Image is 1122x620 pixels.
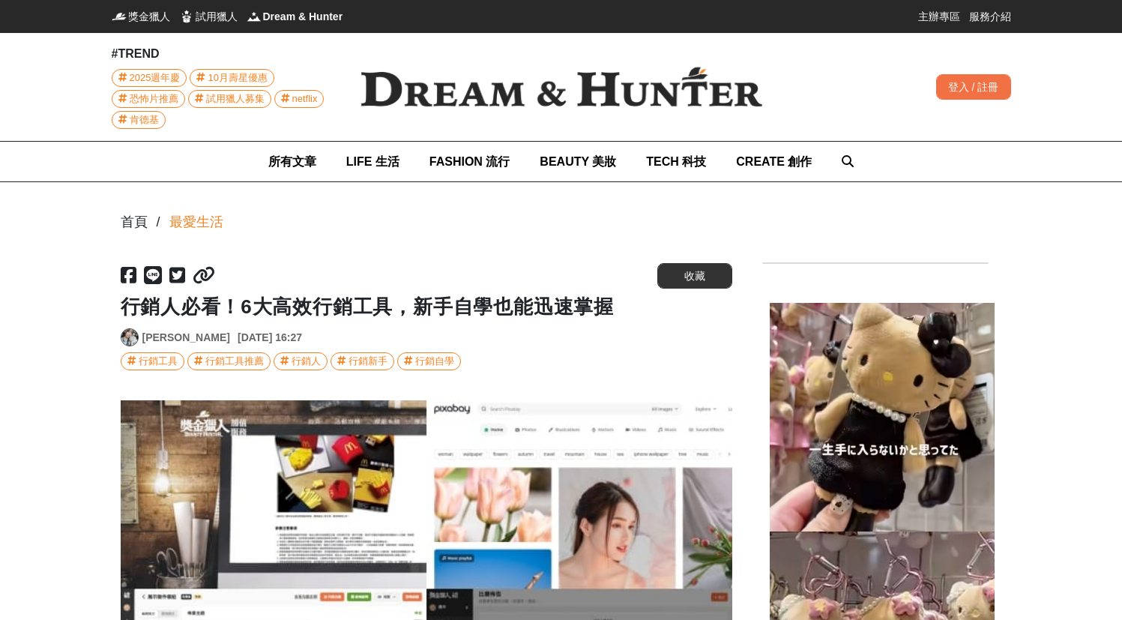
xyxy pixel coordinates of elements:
a: 行銷工具 [121,352,184,370]
a: netflix [274,90,325,108]
a: Avatar [121,328,139,346]
div: 行銷自學 [415,353,454,370]
div: 行銷工具 [139,353,178,370]
img: Dream & Hunter [337,43,786,131]
a: BEAUTY 美妝 [540,142,616,181]
span: 所有文章 [268,155,316,168]
span: 獎金獵人 [128,9,170,24]
span: 恐怖片推薦 [130,91,178,107]
button: 收藏 [657,263,732,289]
span: LIFE 生活 [346,155,399,168]
a: 服務介紹 [969,9,1011,24]
span: FASHION 流行 [429,155,510,168]
div: 行銷工具推薦 [205,353,264,370]
a: 行銷新手 [331,352,394,370]
a: 2025週年慶 [112,69,187,87]
span: netflix [292,91,318,107]
a: 10月壽星優惠 [190,69,274,87]
a: FASHION 流行 [429,142,510,181]
div: [DATE] 16:27 [238,330,302,346]
div: 登入 / 註冊 [936,74,1011,100]
a: [PERSON_NAME] [142,330,230,346]
a: 恐怖片推薦 [112,90,185,108]
img: Avatar [121,329,138,346]
a: TECH 科技 [646,142,706,181]
a: 獎金獵人獎金獵人 [112,9,170,24]
img: 試用獵人 [179,9,194,24]
a: 行銷工具推薦 [187,352,271,370]
a: Dream & HunterDream & Hunter [247,9,343,24]
div: 首頁 [121,212,148,232]
span: BEAUTY 美妝 [540,155,616,168]
span: 試用獵人 [196,9,238,24]
span: 10月壽星優惠 [208,70,267,86]
div: / [157,212,160,232]
a: 最愛生活 [169,212,223,232]
span: Dream & Hunter [263,9,343,24]
span: TECH 科技 [646,155,706,168]
img: 獎金獵人 [112,9,127,24]
div: #TREND [112,45,337,63]
span: 2025週年慶 [130,70,181,86]
a: CREATE 創作 [736,142,812,181]
a: 試用獵人試用獵人 [179,9,238,24]
span: CREATE 創作 [736,155,812,168]
span: 肯德基 [130,112,159,128]
a: 肯德基 [112,111,166,129]
h1: 行銷人必看！6大高效行銷工具，新手自學也能迅速掌握 [121,295,732,319]
a: 試用獵人募集 [188,90,271,108]
div: 行銷新手 [349,353,387,370]
a: 行銷自學 [397,352,461,370]
a: 主辦專區 [918,9,960,24]
a: 行銷人 [274,352,328,370]
span: 試用獵人募集 [206,91,265,107]
img: Dream & Hunter [247,9,262,24]
div: 行銷人 [292,353,321,370]
a: 所有文章 [268,142,316,181]
a: LIFE 生活 [346,142,399,181]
